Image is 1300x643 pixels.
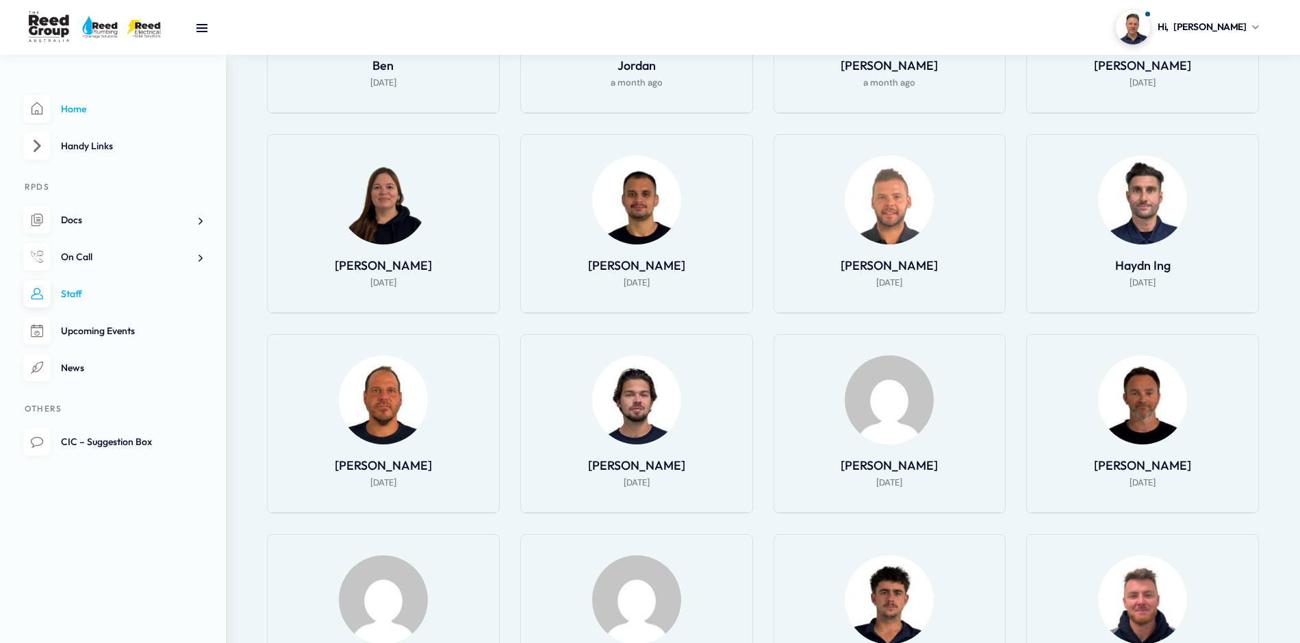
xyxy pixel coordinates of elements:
[624,275,650,291] span: [DATE]
[624,475,650,491] span: [DATE]
[1158,20,1169,34] span: Hi,
[841,457,938,473] a: [PERSON_NAME]
[876,475,902,491] span: [DATE]
[335,257,432,273] a: [PERSON_NAME]
[1130,475,1156,491] span: [DATE]
[370,475,396,491] span: [DATE]
[1130,275,1156,291] span: [DATE]
[1116,10,1150,45] img: Profile picture of Brendan
[845,355,934,444] img: Profile Photo
[370,275,396,291] span: [DATE]
[841,257,938,273] a: [PERSON_NAME]
[876,275,902,291] span: [DATE]
[1094,457,1191,473] a: [PERSON_NAME]
[588,457,685,473] a: [PERSON_NAME]
[592,355,681,444] img: Profile Photo
[1173,20,1247,34] span: [PERSON_NAME]
[1098,355,1187,444] img: Profile Photo
[335,457,432,473] a: [PERSON_NAME]
[339,355,428,444] img: Profile Photo
[1116,10,1259,45] a: Profile picture of BrendanHi,[PERSON_NAME]
[588,257,685,273] a: [PERSON_NAME]
[1115,257,1171,273] a: Haydn Ing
